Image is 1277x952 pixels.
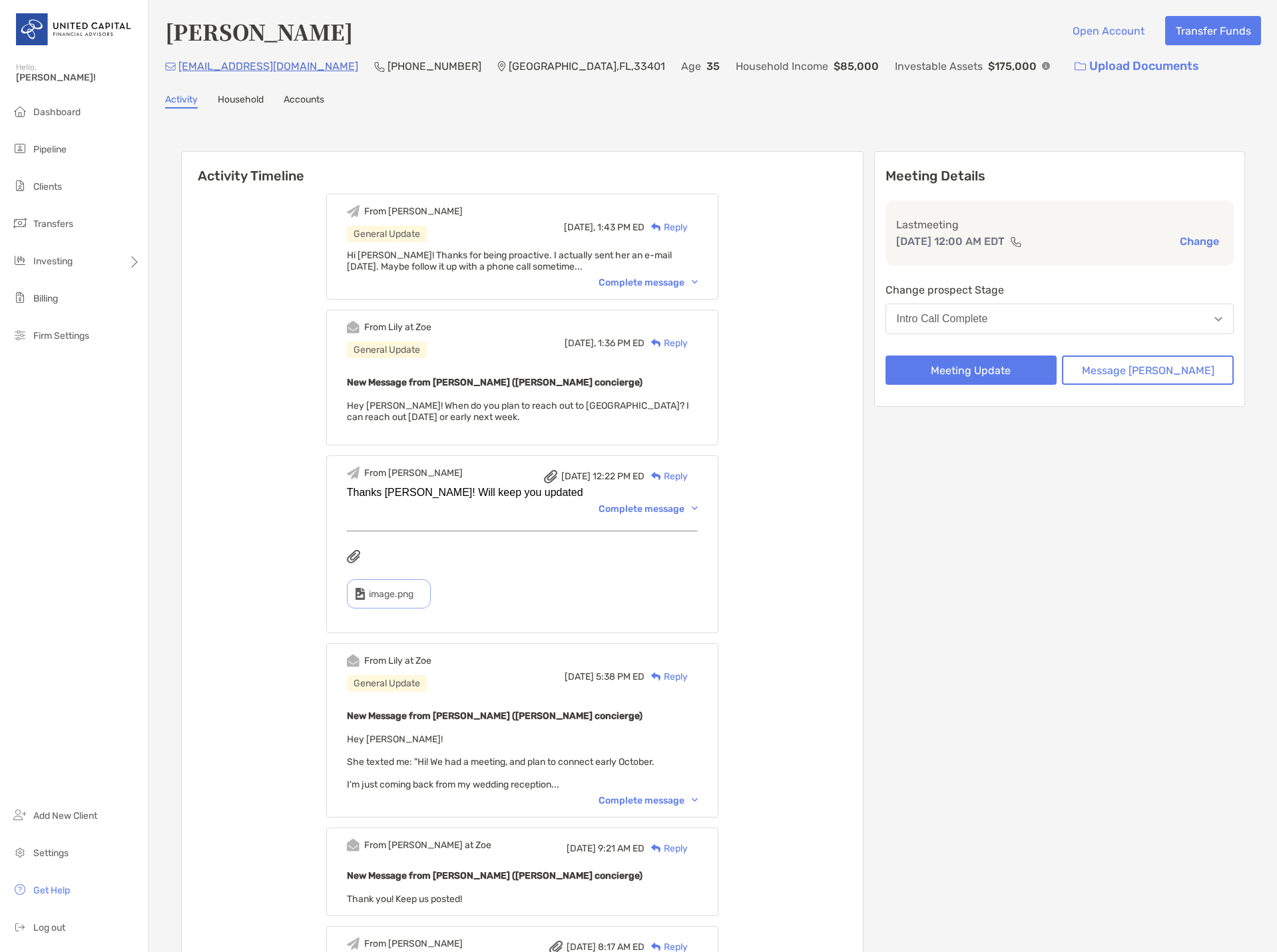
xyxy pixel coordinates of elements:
img: get-help icon [12,881,28,897]
img: transfers icon [12,215,28,231]
img: investing icon [12,252,28,268]
span: 1:43 PM ED [597,222,644,233]
p: [EMAIL_ADDRESS][DOMAIN_NAME] [178,58,358,75]
img: dashboard icon [12,103,28,119]
span: [DATE], [564,222,595,233]
img: Info Icon [1042,62,1050,70]
span: Dashboard [33,107,81,118]
div: Reply [644,670,688,684]
img: logout icon [12,919,28,935]
a: Upload Documents [1066,52,1208,81]
b: New Message from [PERSON_NAME] ([PERSON_NAME] concierge) [347,870,642,881]
span: Transfers [33,218,73,230]
div: Thanks [PERSON_NAME]! Will keep you updated [347,487,698,499]
p: 35 [706,58,720,75]
span: Firm Settings [33,330,89,342]
p: Investable Assets [895,58,983,75]
img: Event icon [347,467,360,479]
div: From [PERSON_NAME] at Zoe [364,839,491,851]
p: $175,000 [988,58,1037,75]
img: billing icon [12,290,28,306]
button: Message [PERSON_NAME] [1062,356,1234,385]
img: communication type [1010,236,1022,247]
span: Clients [33,181,62,192]
span: Investing [33,256,73,267]
div: From [PERSON_NAME] [364,938,463,949]
p: Change prospect Stage [886,282,1234,298]
b: New Message from [PERSON_NAME] ([PERSON_NAME] concierge) [347,377,642,388]
span: Hey [PERSON_NAME]! When do you plan to reach out to [GEOGRAPHIC_DATA]? I can reach out [DATE] or ... [347,400,689,423]
img: type [356,588,365,600]
span: [DATE], [565,338,596,349]
img: clients icon [12,178,28,194]
p: Last meeting [896,216,1224,233]
h6: Activity Timeline [182,152,863,184]
span: 1:36 PM ED [598,338,644,349]
a: Activity [165,94,198,109]
div: From [PERSON_NAME] [364,467,463,479]
span: Thank you! Keep us posted! [347,893,462,905]
p: Household Income [736,58,828,75]
div: Reply [644,469,688,483]
img: button icon [1075,62,1086,71]
button: Open Account [1062,16,1154,45]
div: Complete message [599,277,698,288]
span: Add New Client [33,810,97,822]
img: United Capital Logo [16,5,132,53]
img: Event icon [347,937,360,950]
div: From [PERSON_NAME] [364,206,463,217]
div: From Lily at Zoe [364,322,431,333]
img: Event icon [347,205,360,218]
img: Reply icon [651,472,661,481]
div: General Update [347,226,427,242]
img: attachments [347,550,360,563]
img: attachment [544,470,557,483]
p: Meeting Details [886,168,1234,184]
img: settings icon [12,844,28,860]
span: [DATE] [565,671,594,682]
span: Get Help [33,885,70,896]
p: [PHONE_NUMBER] [387,58,481,75]
button: Change [1176,234,1223,248]
div: Complete message [599,503,698,515]
img: Event icon [347,654,360,667]
img: Reply icon [651,339,661,348]
img: Email Icon [165,63,176,71]
span: Pipeline [33,144,67,155]
img: add_new_client icon [12,807,28,823]
button: Meeting Update [886,356,1057,385]
span: Hey [PERSON_NAME]! She texted me: "Hi! We had a meeting, and plan to connect early October. I'm j... [347,734,654,790]
p: [GEOGRAPHIC_DATA] , FL , 33401 [509,58,665,75]
img: firm-settings icon [12,327,28,343]
div: Reply [644,841,688,855]
span: 12:22 PM ED [593,471,644,482]
img: Chevron icon [692,507,698,511]
span: [PERSON_NAME]! [16,72,140,83]
img: Reply icon [651,223,661,232]
img: Reply icon [651,844,661,853]
img: Open dropdown arrow [1214,317,1222,322]
img: Event icon [347,839,360,851]
span: image.png [369,589,413,600]
img: Chevron icon [692,280,698,284]
div: Complete message [599,795,698,806]
div: From Lily at Zoe [364,655,431,666]
span: Settings [33,847,69,859]
span: [DATE] [561,471,591,482]
a: Accounts [284,94,324,109]
img: Reply icon [651,943,661,951]
span: [DATE] [567,843,596,854]
a: Household [218,94,264,109]
button: Transfer Funds [1165,16,1261,45]
img: pipeline icon [12,140,28,156]
img: Event icon [347,321,360,334]
span: Hi [PERSON_NAME]! Thanks for being proactive. I actually sent her an e-mail [DATE]. Maybe follow ... [347,250,672,272]
div: General Update [347,675,427,692]
img: Chevron icon [692,798,698,802]
b: New Message from [PERSON_NAME] ([PERSON_NAME] concierge) [347,710,642,722]
p: Age [681,58,701,75]
div: Reply [644,336,688,350]
img: Location Icon [497,61,506,72]
span: Billing [33,293,58,304]
div: Intro Call Complete [897,313,988,325]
